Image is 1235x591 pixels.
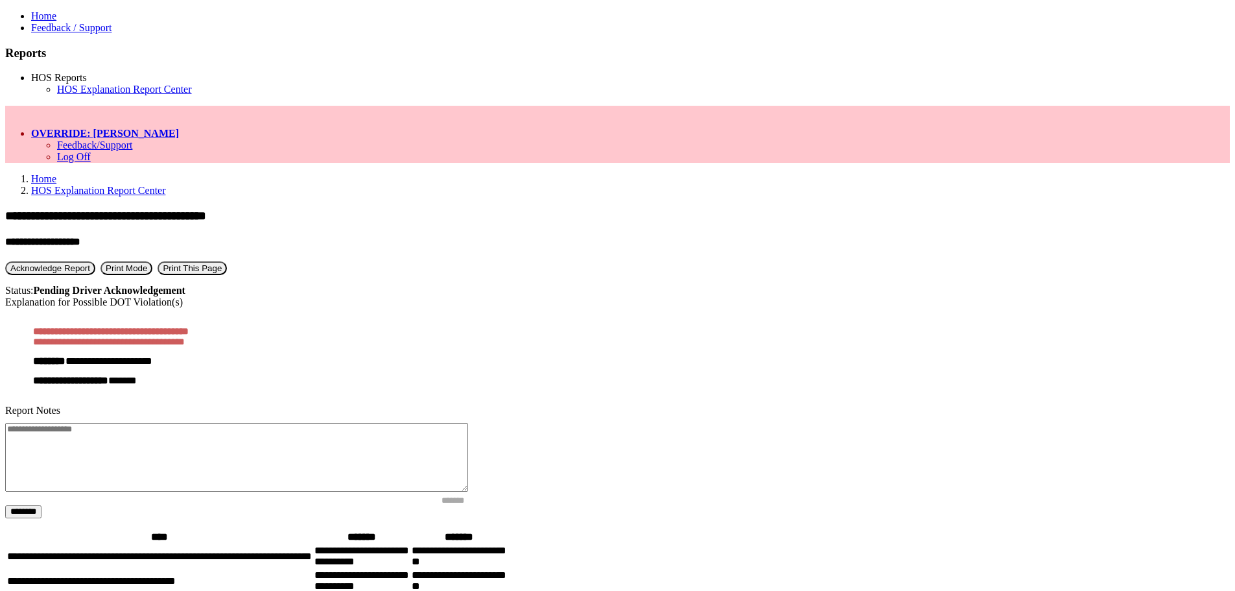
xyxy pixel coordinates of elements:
div: Status: [5,285,1230,296]
div: Explanation for Possible DOT Violation(s) [5,296,1230,308]
button: Print This Page [158,261,227,275]
a: Feedback/Support [57,139,132,151]
a: HOS Explanation Report Center [57,84,192,95]
strong: Pending Driver Acknowledgement [34,285,185,296]
a: HOS Reports [31,72,87,83]
h3: Reports [5,46,1230,60]
a: Home [31,173,56,184]
a: Home [31,10,56,21]
button: Print Mode [100,261,152,275]
button: Acknowledge Receipt [5,261,95,275]
a: OVERRIDE: [PERSON_NAME] [31,128,179,139]
a: Feedback / Support [31,22,112,33]
button: Change Filter Options [5,505,41,518]
a: HOS Explanation Report Center [31,185,166,196]
div: Report Notes [5,405,1230,416]
a: Log Off [57,151,91,162]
